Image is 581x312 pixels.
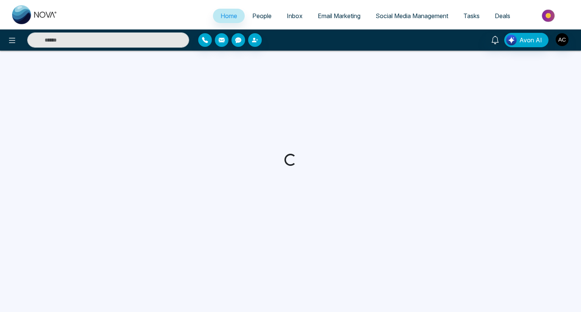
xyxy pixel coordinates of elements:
[310,9,368,23] a: Email Marketing
[279,9,310,23] a: Inbox
[487,9,518,23] a: Deals
[12,5,57,24] img: Nova CRM Logo
[522,7,576,24] img: Market-place.gif
[495,12,510,20] span: Deals
[556,33,569,46] img: User Avatar
[504,33,548,47] button: Avon AI
[376,12,448,20] span: Social Media Management
[463,12,480,20] span: Tasks
[221,12,237,20] span: Home
[318,12,360,20] span: Email Marketing
[245,9,279,23] a: People
[506,35,517,45] img: Lead Flow
[213,9,245,23] a: Home
[287,12,303,20] span: Inbox
[456,9,487,23] a: Tasks
[519,36,542,45] span: Avon AI
[252,12,272,20] span: People
[368,9,456,23] a: Social Media Management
